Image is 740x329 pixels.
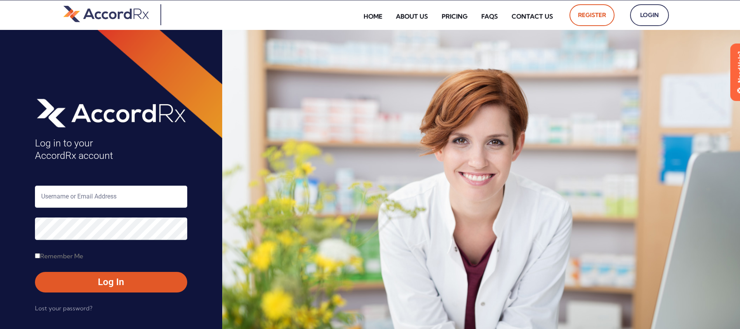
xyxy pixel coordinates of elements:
[630,4,669,26] a: Login
[358,7,388,25] a: Home
[639,9,660,21] span: Login
[63,4,149,23] img: default-logo
[35,272,187,292] button: Log In
[578,9,606,21] span: Register
[35,137,187,162] h4: Log in to your AccordRx account
[475,7,504,25] a: FAQs
[35,186,187,208] input: Username or Email Address
[35,302,92,315] a: Lost your password?
[35,250,83,262] label: Remember Me
[506,7,559,25] a: Contact Us
[390,7,434,25] a: About Us
[569,4,615,26] a: Register
[35,253,40,258] input: Remember Me
[35,96,187,129] img: AccordRx_logo_header_white
[436,7,474,25] a: Pricing
[43,276,179,288] span: Log In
